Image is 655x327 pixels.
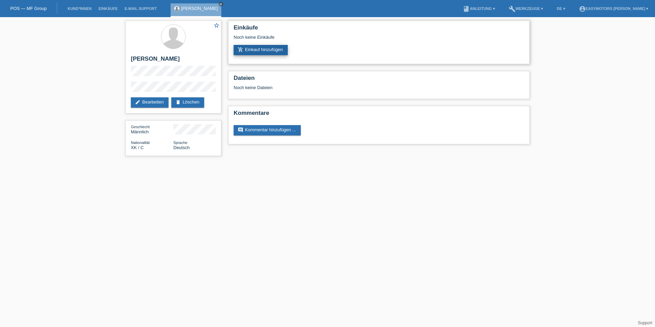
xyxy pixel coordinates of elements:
h2: Einkäufe [234,24,524,35]
a: account_circleEasymotors [PERSON_NAME] ▾ [576,7,652,11]
h2: Dateien [234,75,524,85]
div: Noch keine Einkäufe [234,35,524,45]
a: E-Mail Support [121,7,160,11]
a: deleteLöschen [171,97,204,108]
a: star_border [213,22,220,29]
a: bookAnleitung ▾ [459,7,498,11]
h2: [PERSON_NAME] [131,56,216,66]
a: editBearbeiten [131,97,169,108]
i: build [509,5,516,12]
a: [PERSON_NAME] [181,6,218,11]
i: account_circle [579,5,586,12]
a: buildWerkzeuge ▾ [505,7,547,11]
a: POS — MF Group [10,6,47,11]
a: add_shopping_cartEinkauf hinzufügen [234,45,288,55]
span: Nationalität [131,141,150,145]
a: DE ▾ [553,7,568,11]
h2: Kommentare [234,110,524,120]
i: comment [238,127,243,133]
a: Support [638,320,652,325]
a: commentKommentar hinzufügen ... [234,125,301,135]
div: Männlich [131,124,173,134]
span: Kosovo / C / 01.01.1997 [131,145,144,150]
a: Einkäufe [95,7,121,11]
i: delete [175,99,181,105]
div: Noch keine Dateien [234,85,443,90]
span: Sprache [173,141,187,145]
i: add_shopping_cart [238,47,243,52]
i: star_border [213,22,220,28]
i: book [463,5,470,12]
i: edit [135,99,140,105]
span: Geschlecht [131,125,150,129]
a: Kund*innen [64,7,95,11]
span: Deutsch [173,145,190,150]
a: close [219,2,223,7]
i: close [219,2,223,6]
